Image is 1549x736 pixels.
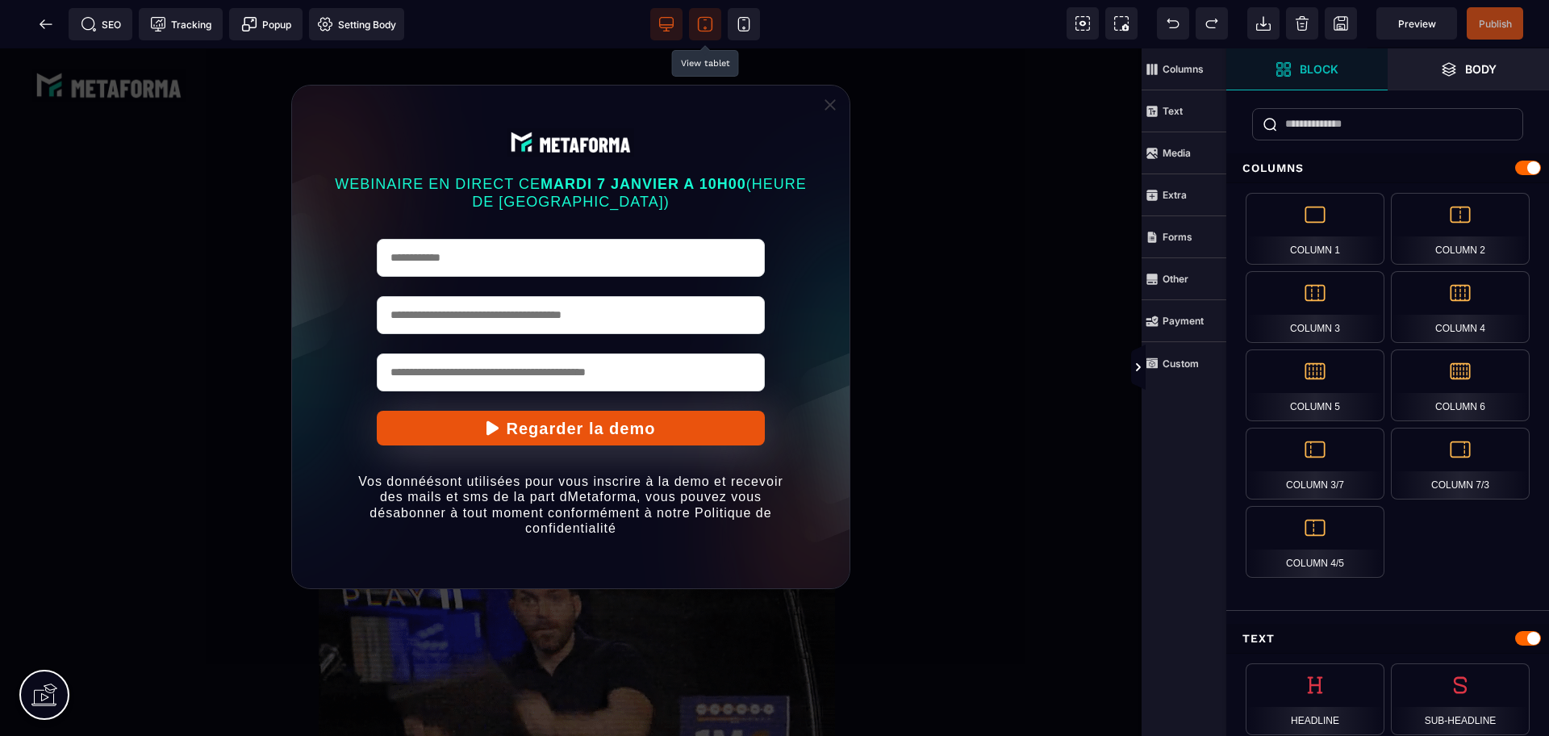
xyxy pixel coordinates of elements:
span: SEO [81,16,121,32]
div: Column 5 [1246,349,1384,421]
span: Screenshot [1105,7,1138,40]
strong: Columns [1163,63,1204,75]
span: Payment [1142,300,1226,342]
span: Custom Block [1142,342,1226,384]
span: Redo [1196,7,1228,40]
span: Back [30,8,62,40]
strong: Payment [1163,315,1204,327]
span: Text [1142,90,1226,132]
span: Forms [1142,216,1226,258]
div: Column 4 [1391,271,1530,343]
a: Close [817,44,843,69]
div: Column 3 [1246,271,1384,343]
img: 074ec184fe1d2425f80d4b33d62ca662_abe9e435164421cb06e33ef15842a39e_e5ef653356713f0d7dd3797ab850248... [507,80,635,108]
div: Headline [1246,663,1384,735]
span: Preview [1398,18,1436,30]
strong: Custom [1163,358,1199,370]
strong: Media [1163,147,1191,159]
span: Publish [1479,18,1512,30]
span: Save [1325,7,1357,40]
span: Clear [1286,7,1318,40]
div: Column 6 [1391,349,1530,421]
span: Open Layers [1388,48,1549,90]
span: Preview [1376,7,1457,40]
div: Column 2 [1391,193,1530,265]
span: View tablet [689,8,721,40]
span: Toggle Views [1226,344,1242,392]
strong: Body [1465,63,1497,75]
span: Tracking code [139,8,223,40]
span: Favicon [309,8,404,40]
span: Vos donnéésont utilisées pour vous inscrire à la demo et recevoir des mails et sms de la part dMe... [358,426,787,487]
span: Other [1142,258,1226,300]
span: View components [1067,7,1099,40]
strong: Block [1300,63,1338,75]
span: Tracking [150,16,211,32]
strong: Extra [1163,189,1187,201]
span: Seo meta data [69,8,132,40]
span: Undo [1157,7,1189,40]
span: Columns [1142,48,1226,90]
div: Column 1 [1246,193,1384,265]
button: Regarder la demo [377,362,765,397]
span: View mobile [728,8,760,40]
text: WEBINAIRE EN DIRECT CE (HEURE DE [GEOGRAPHIC_DATA]) [328,123,813,166]
div: Columns [1226,153,1549,183]
strong: Text [1163,105,1183,117]
span: View desktop [650,8,683,40]
span: Open Import Webpage [1247,7,1280,40]
span: Extra [1142,174,1226,216]
div: Column 3/7 [1246,428,1384,500]
strong: Other [1163,273,1188,285]
div: Column 4/5 [1246,506,1384,578]
span: Setting Body [317,16,396,32]
span: Media [1142,132,1226,174]
span: Save [1467,7,1523,40]
b: MARDI 7 JANVIER A 10H00 [541,128,746,144]
span: Create Alert Modal [229,8,303,40]
div: Sub-headline [1391,663,1530,735]
div: Text [1226,624,1549,654]
strong: Forms [1163,231,1192,243]
div: Column 7/3 [1391,428,1530,500]
span: Popup [241,16,291,32]
span: Open Blocks [1226,48,1388,90]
